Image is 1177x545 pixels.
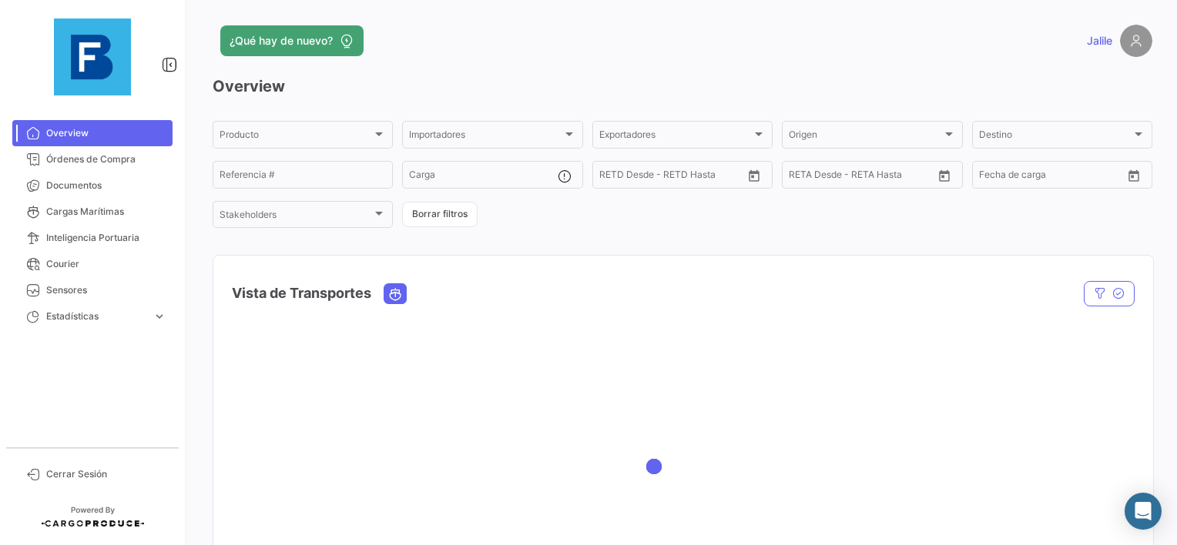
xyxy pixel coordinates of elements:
[46,467,166,481] span: Cerrar Sesión
[12,199,173,225] a: Cargas Marítimas
[220,132,372,142] span: Producto
[12,225,173,251] a: Inteligencia Portuaria
[409,132,562,142] span: Importadores
[789,132,941,142] span: Origen
[54,18,131,95] img: 12429640-9da8-4fa2-92c4-ea5716e443d2.jpg
[1087,33,1112,48] span: Jalile
[1125,493,1162,530] div: Abrir Intercom Messenger
[979,172,1007,182] input: Desde
[979,132,1132,142] span: Destino
[12,120,173,146] a: Overview
[230,33,333,48] span: ¿Qué hay de nuevo?
[213,75,1152,97] h3: Overview
[12,146,173,172] a: Órdenes de Compra
[1120,25,1152,57] img: placeholder-user.png
[789,172,817,182] input: Desde
[46,309,146,323] span: Estadísticas
[384,284,406,303] button: Ocean
[1018,172,1086,182] input: Hasta
[638,172,706,182] input: Hasta
[827,172,896,182] input: Hasta
[743,164,766,187] button: Open calendar
[1122,164,1145,187] button: Open calendar
[12,172,173,199] a: Documentos
[220,25,364,56] button: ¿Qué hay de nuevo?
[46,231,166,245] span: Inteligencia Portuaria
[46,257,166,271] span: Courier
[599,172,627,182] input: Desde
[232,283,371,304] h4: Vista de Transportes
[46,152,166,166] span: Órdenes de Compra
[46,283,166,297] span: Sensores
[46,205,166,219] span: Cargas Marítimas
[402,202,478,227] button: Borrar filtros
[933,164,956,187] button: Open calendar
[599,132,752,142] span: Exportadores
[153,309,166,323] span: expand_more
[220,212,372,222] span: Stakeholders
[46,179,166,192] span: Documentos
[12,251,173,277] a: Courier
[12,277,173,303] a: Sensores
[46,126,166,140] span: Overview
